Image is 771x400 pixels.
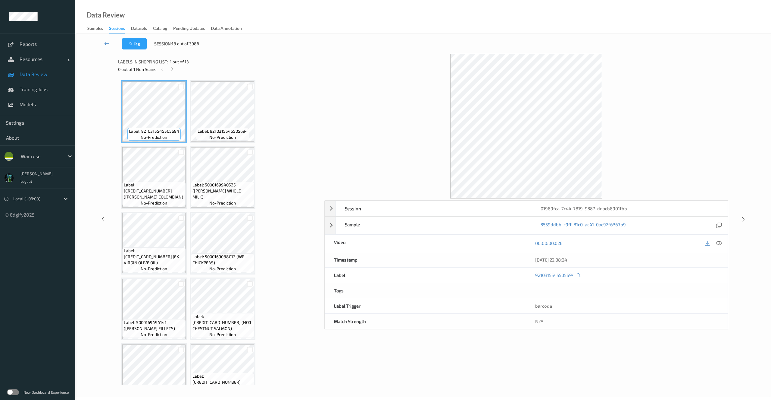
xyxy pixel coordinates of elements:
a: 3559ddbb-c9ff-31c0-ac41-0ac92f6367b9 [541,221,626,230]
span: no-prediction [141,200,167,206]
span: Label: 5000169940525 ([PERSON_NAME] WHOLE MILK) [192,182,253,200]
a: 9210315545505694 [535,272,575,278]
span: no-prediction [209,266,236,272]
span: Label: 9210315545505694 [129,128,179,134]
div: Sessions [109,25,125,33]
div: N/A [526,314,727,329]
div: Sample3559ddbb-c9ff-31c0-ac41-0ac92f6367b9 [325,217,728,234]
span: no-prediction [209,200,236,206]
span: no-prediction [209,134,236,140]
span: no-prediction [141,134,167,140]
button: Tag [122,38,147,49]
span: Label: [CREDIT_CARD_NUMBER] ([PERSON_NAME] BUTTER BEANS) [192,373,253,397]
span: Label: 5000169088012 (WR CHICKPEAS) [192,254,253,266]
span: Label: 5000169494141 ([PERSON_NAME] FILLETS) [124,319,184,332]
div: Video [325,235,526,252]
div: Label Trigger [325,298,526,313]
span: no-prediction [141,332,167,338]
div: [DATE] 22:38:24 [535,257,718,263]
div: Samples [87,25,103,33]
span: Label: [CREDIT_CARD_NUMBER] (NO.1 CHESTNUT SALMON) [192,313,253,332]
div: barcode [526,298,727,313]
a: Catalog [153,24,173,33]
div: 01989fca-7c44-7819-9387-ddacb8901fbb [532,201,728,216]
div: Session [336,201,532,216]
div: Catalog [153,25,167,33]
span: Labels in shopping list: [118,59,168,65]
div: Sample [336,217,532,234]
div: Datasets [131,25,147,33]
div: 0 out of 1 Non Scans [118,65,320,73]
div: Data Annotation [211,25,242,33]
a: Pending Updates [173,24,211,33]
div: Timestamp [325,252,526,267]
span: Label: [CREDIT_CARD_NUMBER] (EX VIRGIN OLIVE OIL) [124,248,184,266]
span: Session: [154,41,172,47]
span: no-prediction [209,332,236,338]
div: Data Review [87,12,125,18]
span: 18 out of 3986 [172,41,199,47]
a: Sessions [109,24,131,33]
a: 00:00:00.026 [535,240,563,246]
div: Tags [325,283,526,298]
div: Session01989fca-7c44-7819-9387-ddacb8901fbb [325,201,728,216]
span: Label: [CREDIT_CARD_NUMBER] ([PERSON_NAME] COLOMBIAN) [124,182,184,200]
a: Datasets [131,24,153,33]
div: Label [325,268,526,283]
span: no-prediction [141,266,167,272]
a: Samples [87,24,109,33]
span: 1 out of 13 [170,59,189,65]
span: Label: 9210315545505694 [198,128,248,134]
a: Data Annotation [211,24,248,33]
div: Match Strength [325,314,526,329]
div: Pending Updates [173,25,205,33]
